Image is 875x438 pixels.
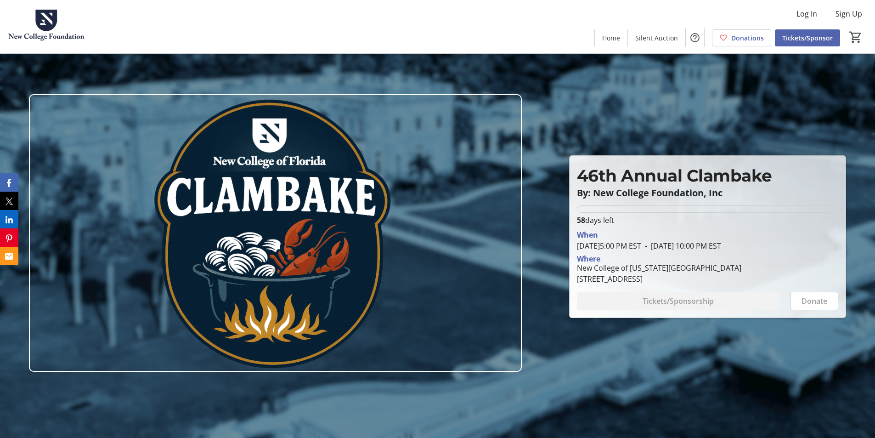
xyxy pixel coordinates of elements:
[731,33,764,43] span: Donations
[577,273,741,284] div: [STREET_ADDRESS]
[577,262,741,273] div: New College of [US_STATE][GEOGRAPHIC_DATA]
[628,29,685,46] a: Silent Auction
[29,94,522,372] img: Campaign CTA Media Photo
[602,33,620,43] span: Home
[775,29,840,46] a: Tickets/Sponsor
[577,215,838,226] p: days left
[577,241,641,251] span: [DATE] 5:00 PM EST
[835,8,862,19] span: Sign Up
[577,205,838,213] div: 0% of fundraising goal reached
[782,33,833,43] span: Tickets/Sponsor
[641,241,721,251] span: [DATE] 10:00 PM EST
[577,255,600,262] div: Where
[635,33,678,43] span: Silent Auction
[6,4,87,50] img: New College Foundation's Logo
[686,28,704,47] button: Help
[595,29,627,46] a: Home
[712,29,771,46] a: Donations
[796,8,817,19] span: Log In
[577,215,585,225] span: 58
[789,6,824,21] button: Log In
[847,29,864,46] button: Cart
[577,229,598,240] div: When
[828,6,869,21] button: Sign Up
[577,165,772,186] span: 46th Annual Clambake
[577,188,838,198] p: By: New College Foundation, Inc
[641,241,651,251] span: -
